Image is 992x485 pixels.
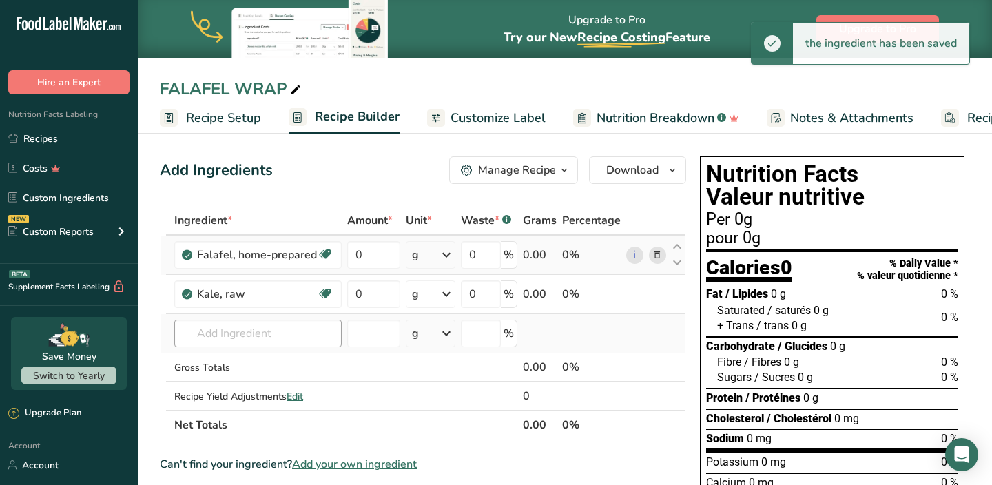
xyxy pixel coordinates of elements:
[706,412,764,425] span: Cholesterol
[784,355,799,369] span: 0 g
[771,287,786,300] span: 0 g
[160,103,261,134] a: Recipe Setup
[289,101,400,134] a: Recipe Builder
[756,319,789,332] span: / trans
[706,258,792,283] div: Calories
[292,456,417,473] span: Add your own ingredient
[767,304,811,317] span: / saturés
[315,107,400,126] span: Recipe Builder
[816,15,939,43] button: Upgrade to Pro
[562,286,621,302] div: 0%
[562,212,621,229] span: Percentage
[745,391,800,404] span: / Protéines
[597,109,714,127] span: Nutrition Breakdown
[790,109,913,127] span: Notes & Attachments
[717,355,741,369] span: Fibre
[778,340,827,353] span: / Glucides
[504,1,710,58] div: Upgrade to Pro
[747,432,772,445] span: 0 mg
[8,406,81,420] div: Upgrade Plan
[174,389,342,404] div: Recipe Yield Adjustments
[706,163,958,209] h1: Nutrition Facts Valeur nutritive
[562,359,621,375] div: 0%
[520,410,559,439] th: 0.00
[197,247,317,263] div: Falafel, home-prepared
[706,340,775,353] span: Carbohydrate
[504,29,710,45] span: Try our New Feature
[803,391,818,404] span: 0 g
[160,76,304,101] div: FALAFEL WRAP
[347,212,393,229] span: Amount
[523,247,557,263] div: 0.00
[761,455,786,468] span: 0 mg
[42,349,96,364] div: Save Money
[814,304,829,317] span: 0 g
[451,109,546,127] span: Customize Label
[798,371,813,384] span: 0 g
[412,286,419,302] div: g
[839,21,916,37] span: Upgrade to Pro
[172,410,520,439] th: Net Totals
[573,103,739,134] a: Nutrition Breakdown
[941,287,958,300] span: 0 %
[941,432,958,445] span: 0 %
[21,367,116,384] button: Switch to Yearly
[197,286,317,302] div: Kale, raw
[945,438,978,471] div: Open Intercom Messenger
[412,325,419,342] div: g
[941,355,958,369] span: 0 %
[406,212,432,229] span: Unit
[523,388,557,404] div: 0
[562,247,621,263] div: 0%
[717,371,752,384] span: Sugars
[160,456,686,473] div: Can't find your ingredient?
[449,156,578,184] button: Manage Recipe
[717,304,765,317] span: Saturated
[478,162,556,178] div: Manage Recipe
[717,319,754,332] span: + Trans
[589,156,686,184] button: Download
[767,103,913,134] a: Notes & Attachments
[767,412,831,425] span: / Cholestérol
[725,287,768,300] span: / Lipides
[8,70,130,94] button: Hire an Expert
[287,390,303,403] span: Edit
[706,432,744,445] span: Sodium
[754,371,795,384] span: / Sucres
[626,247,643,264] a: i
[706,455,758,468] span: Potassium
[559,410,623,439] th: 0%
[941,311,958,324] span: 0 %
[792,319,807,332] span: 0 g
[830,340,845,353] span: 0 g
[412,247,419,263] div: g
[706,211,958,228] div: Per 0g
[793,23,969,64] div: the ingredient has been saved
[577,29,665,45] span: Recipe Costing
[606,162,659,178] span: Download
[523,212,557,229] span: Grams
[706,230,958,247] div: pour 0g
[461,212,511,229] div: Waste
[160,159,273,182] div: Add Ingredients
[186,109,261,127] span: Recipe Setup
[174,212,232,229] span: Ingredient
[523,286,557,302] div: 0.00
[174,360,342,375] div: Gross Totals
[834,412,859,425] span: 0 mg
[523,359,557,375] div: 0.00
[427,103,546,134] a: Customize Label
[857,258,958,282] div: % Daily Value * % valeur quotidienne *
[8,215,29,223] div: NEW
[941,455,958,468] span: 0 %
[706,287,723,300] span: Fat
[744,355,781,369] span: / Fibres
[8,225,94,239] div: Custom Reports
[706,391,743,404] span: Protein
[33,369,105,382] span: Switch to Yearly
[9,270,30,278] div: BETA
[174,320,342,347] input: Add Ingredient
[781,256,792,279] span: 0
[941,371,958,384] span: 0 %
